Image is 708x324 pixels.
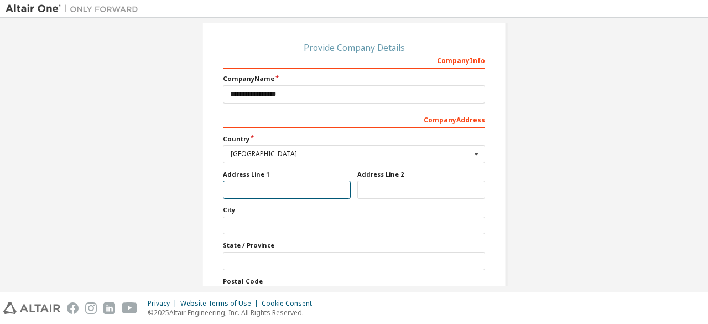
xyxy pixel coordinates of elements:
[223,205,485,214] label: City
[357,170,485,179] label: Address Line 2
[223,135,485,143] label: Country
[103,302,115,314] img: linkedin.svg
[223,277,485,286] label: Postal Code
[223,170,351,179] label: Address Line 1
[223,110,485,128] div: Company Address
[67,302,79,314] img: facebook.svg
[231,151,471,157] div: [GEOGRAPHIC_DATA]
[180,299,262,308] div: Website Terms of Use
[223,51,485,69] div: Company Info
[85,302,97,314] img: instagram.svg
[223,241,485,250] label: State / Province
[223,44,485,51] div: Provide Company Details
[3,302,60,314] img: altair_logo.svg
[6,3,144,14] img: Altair One
[262,299,319,308] div: Cookie Consent
[122,302,138,314] img: youtube.svg
[148,308,319,317] p: © 2025 Altair Engineering, Inc. All Rights Reserved.
[223,74,485,83] label: Company Name
[148,299,180,308] div: Privacy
